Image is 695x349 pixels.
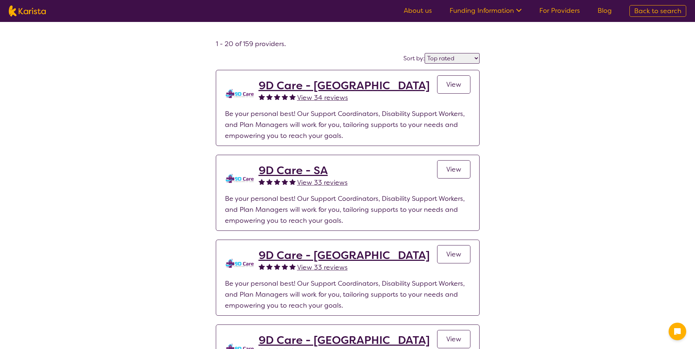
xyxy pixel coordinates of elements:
[446,80,461,89] span: View
[9,5,46,16] img: Karista logo
[259,79,430,92] a: 9D Care - [GEOGRAPHIC_DATA]
[629,5,686,17] a: Back to search
[437,160,470,179] a: View
[446,165,461,174] span: View
[539,6,580,15] a: For Providers
[225,108,470,141] p: Be your personal best! Our Support Coordinators, Disability Support Workers, and Plan Managers wi...
[225,79,254,108] img: zklkmrpc7cqrnhnbeqm0.png
[446,335,461,344] span: View
[225,164,254,193] img: tm0unixx98hwpl6ajs3b.png
[437,75,470,94] a: View
[437,330,470,348] a: View
[598,6,612,15] a: Blog
[266,179,273,185] img: fullstar
[289,263,296,270] img: fullstar
[225,193,470,226] p: Be your personal best! Our Support Coordinators, Disability Support Workers, and Plan Managers wi...
[282,263,288,270] img: fullstar
[259,334,430,347] a: 9D Care - [GEOGRAPHIC_DATA]
[274,263,280,270] img: fullstar
[446,250,461,259] span: View
[266,263,273,270] img: fullstar
[266,94,273,100] img: fullstar
[282,94,288,100] img: fullstar
[634,7,681,15] span: Back to search
[297,92,348,103] a: View 34 reviews
[403,55,425,62] label: Sort by:
[297,93,348,102] span: View 34 reviews
[216,40,480,48] h4: 1 - 20 of 159 providers .
[289,179,296,185] img: fullstar
[259,249,430,262] a: 9D Care - [GEOGRAPHIC_DATA]
[437,245,470,263] a: View
[225,249,254,278] img: l4aty9ni5vo8flrqveaj.png
[274,94,280,100] img: fullstar
[259,179,265,185] img: fullstar
[404,6,432,15] a: About us
[259,94,265,100] img: fullstar
[289,94,296,100] img: fullstar
[450,6,522,15] a: Funding Information
[297,263,348,272] span: View 33 reviews
[274,179,280,185] img: fullstar
[225,278,470,311] p: Be your personal best! Our Support Coordinators, Disability Support Workers, and Plan Managers wi...
[297,262,348,273] a: View 33 reviews
[259,263,265,270] img: fullstar
[282,179,288,185] img: fullstar
[259,164,348,177] a: 9D Care - SA
[297,178,348,187] span: View 33 reviews
[297,177,348,188] a: View 33 reviews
